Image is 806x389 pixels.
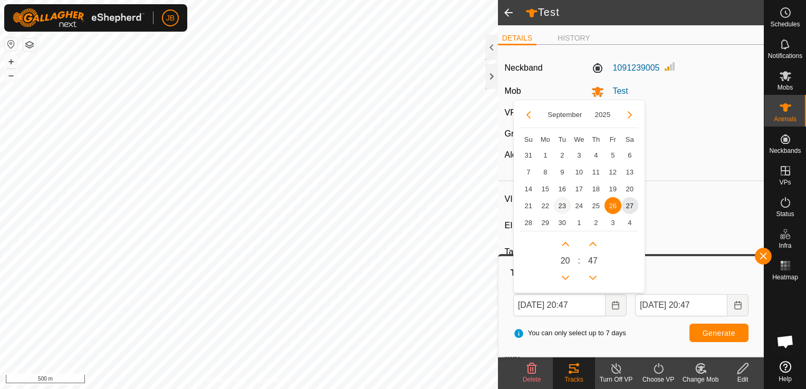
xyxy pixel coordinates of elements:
span: 31 [520,147,537,163]
div: Choose VP [637,375,679,384]
td: 15 [537,180,554,197]
div: Tracks [509,267,753,279]
span: 6 [621,147,638,163]
label: Neckband [505,62,543,74]
button: Choose Month [543,109,586,121]
td: 1 [571,214,588,231]
span: Status [776,211,794,217]
td: 28 [520,214,537,231]
span: Neckbands [769,148,801,154]
span: Test [604,86,628,95]
td: 29 [537,214,554,231]
span: Help [779,376,792,382]
p-button: Next Minute [584,236,601,252]
div: Tracks [553,375,595,384]
span: 16 [554,180,571,197]
li: DETAILS [498,33,536,45]
label: To [635,284,749,294]
div: Turn Off VP [595,375,637,384]
label: VP [505,108,516,117]
button: Reset Map [5,38,17,51]
td: 18 [588,180,604,197]
div: Change Mob [679,375,722,384]
span: 30 [554,214,571,231]
td: 4 [621,214,638,231]
span: Tu [558,135,566,143]
span: You can only select up to 7 days [513,328,626,338]
label: Tattoo or Brand [505,245,589,259]
label: Mob [505,86,521,95]
button: Choose Year [591,109,615,121]
td: 9 [554,163,571,180]
td: 24 [571,197,588,214]
a: Contact Us [260,375,291,385]
td: 17 [571,180,588,197]
div: Open chat [770,326,801,357]
td: 3 [604,214,621,231]
span: Th [592,135,600,143]
span: : [578,255,580,267]
td: 25 [588,197,604,214]
label: Alerts [505,150,526,159]
span: Schedules [770,21,800,27]
p-button: Next Hour [557,236,574,252]
span: Fr [610,135,616,143]
td: 12 [604,163,621,180]
span: Heatmap [772,274,798,280]
h2: Test [525,6,764,20]
td: 14 [520,180,537,197]
span: We [574,135,584,143]
td: 3 [571,147,588,163]
span: VPs [779,179,791,186]
button: Choose Date [606,294,627,316]
button: Map Layers [23,38,36,51]
button: – [5,69,17,82]
span: Mo [541,135,550,143]
a: Help [764,357,806,386]
label: EID [505,219,589,232]
td: 2 [588,214,604,231]
span: JB [166,13,175,24]
div: Edit [722,375,764,384]
td: 19 [604,180,621,197]
a: Privacy Policy [207,375,247,385]
button: Next Month [621,106,638,123]
td: 7 [520,163,537,180]
span: 2 [554,147,571,163]
label: VID [505,192,589,206]
label: Groups [505,129,532,138]
td: 26 [604,197,621,214]
span: 8 [537,163,554,180]
td: 4 [588,147,604,163]
span: 20 [561,255,570,267]
span: 10 [571,163,588,180]
p-button: Previous Hour [557,269,574,286]
span: 1 [537,147,554,163]
td: 21 [520,197,537,214]
td: 13 [621,163,638,180]
span: Notifications [768,53,802,59]
button: Generate [689,324,749,342]
span: 27 [621,197,638,214]
td: 20 [621,180,638,197]
td: 11 [588,163,604,180]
